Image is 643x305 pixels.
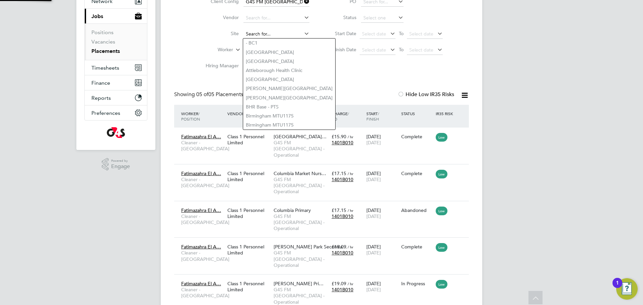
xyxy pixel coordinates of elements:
span: Fatimazahra El A… [181,134,221,140]
input: Search for... [243,13,309,23]
span: [DATE] [366,140,381,146]
button: Jobs [85,9,147,23]
div: 1 [616,283,619,292]
span: To [397,29,406,38]
span: Low [436,170,447,178]
div: Class 1 Personnel Limited [226,167,272,186]
a: Fatimazahra El A…Cleaner - [GEOGRAPHIC_DATA]Class 1 Personnel Limited[PERSON_NAME] Park Seconda…G... [180,240,469,246]
a: Positions [91,29,114,35]
li: [PERSON_NAME][GEOGRAPHIC_DATA] [243,84,335,93]
span: Fatimazahra El A… [181,170,221,176]
div: [DATE] [365,130,400,149]
span: To [397,45,406,54]
span: Cleaner - [GEOGRAPHIC_DATA] [181,176,224,188]
span: Timesheets [91,65,119,71]
span: 05 of [196,91,208,98]
span: Finance [91,80,110,86]
span: / Finish [366,111,379,122]
a: Placements [91,48,120,54]
div: Abandoned [401,207,433,213]
li: [GEOGRAPHIC_DATA] [243,48,335,57]
div: Start [365,107,400,125]
span: Low [436,133,447,142]
span: Cleaner - [GEOGRAPHIC_DATA] [181,140,224,152]
span: / hr [348,134,353,139]
div: [DATE] [365,204,400,223]
span: / hr [348,208,353,213]
span: / Position [181,111,200,122]
div: Complete [401,244,433,250]
span: Low [436,280,447,289]
div: Class 1 Personnel Limited [226,277,272,296]
span: 1401B010 [332,140,353,146]
span: Cleaner - [GEOGRAPHIC_DATA] [181,287,224,299]
div: IR35 Risk [434,107,457,120]
span: Select date [409,47,433,53]
span: Engage [111,164,130,169]
span: Columbia Primary [274,207,311,213]
span: Select date [409,31,433,37]
div: Complete [401,134,433,140]
span: G4S FM [GEOGRAPHIC_DATA] - Operational [274,213,328,232]
span: 1401B010 [332,213,353,219]
a: Fatimazahra El A…Cleaner - [GEOGRAPHIC_DATA]Class 1 Personnel Limited[PERSON_NAME] Pri…G4S FM [GE... [180,277,469,283]
span: Powered by [111,158,130,164]
a: Go to home page [84,127,147,138]
button: Open Resource Center, 1 new notification [616,278,638,300]
img: g4s-logo-retina.png [107,127,125,138]
input: Search for... [243,29,309,39]
label: Finish Date [326,47,356,53]
span: Fatimazahra El A… [181,244,221,250]
li: Birmingham MTU1175 [243,121,335,130]
span: 1401B010 [332,287,353,293]
span: £19.09 [332,281,346,287]
span: G4S FM [GEOGRAPHIC_DATA] - Operational [274,176,328,195]
span: Fatimazahra El A… [181,207,221,213]
span: Preferences [91,110,120,116]
a: Powered byEngage [102,158,130,171]
span: G4S FM [GEOGRAPHIC_DATA] - Operational [274,250,328,268]
a: Fatimazahra El A…Cleaner - [GEOGRAPHIC_DATA]Class 1 Personnel LimitedColumbia Market Nurs…G4S FM ... [180,167,469,172]
li: Attleborough Health Clinic [243,66,335,75]
a: Fatimazahra El A…Cleaner - [GEOGRAPHIC_DATA]Class 1 Personnel LimitedColumbia PrimaryG4S FM [GEOG... [180,204,469,209]
button: Reports [85,90,147,105]
span: [PERSON_NAME] Park Seconda… [274,244,347,250]
span: £17.15 [332,207,346,213]
label: Vendor [200,14,239,20]
label: Hide Low IR35 Risks [398,91,454,98]
span: [PERSON_NAME] Pri… [274,281,324,287]
div: [DATE] [365,167,400,186]
span: Select date [362,31,386,37]
span: Fatimazahra El A… [181,281,221,287]
button: Timesheets [85,60,147,75]
label: Hiring Manager [200,63,239,69]
span: / hr [348,281,353,286]
span: [DATE] [366,213,381,219]
input: Select one [361,13,404,23]
span: G4S FM [GEOGRAPHIC_DATA] - Operational [274,287,328,305]
button: Finance [85,75,147,90]
span: Jobs [91,13,103,19]
span: / hr [348,171,353,176]
button: Preferences [85,105,147,120]
span: £17.15 [332,170,346,176]
div: Status [400,107,434,120]
span: [DATE] [366,250,381,256]
label: Start Date [326,30,356,36]
div: Worker [180,107,226,125]
label: Site [200,30,239,36]
span: Cleaner - [GEOGRAPHIC_DATA] [181,213,224,225]
div: Showing [174,91,244,98]
div: Charge [330,107,365,125]
li: Birmingham MTU1175 [243,111,335,121]
li: [PERSON_NAME][GEOGRAPHIC_DATA] [243,93,335,102]
span: [GEOGRAPHIC_DATA]… [274,134,327,140]
span: Low [436,243,447,252]
span: [DATE] [366,176,381,182]
a: Vacancies [91,39,115,45]
div: Jobs [85,23,147,60]
div: [DATE] [365,277,400,296]
span: 1401B010 [332,250,353,256]
li: [GEOGRAPHIC_DATA] [243,57,335,66]
span: 1401B010 [332,176,353,182]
